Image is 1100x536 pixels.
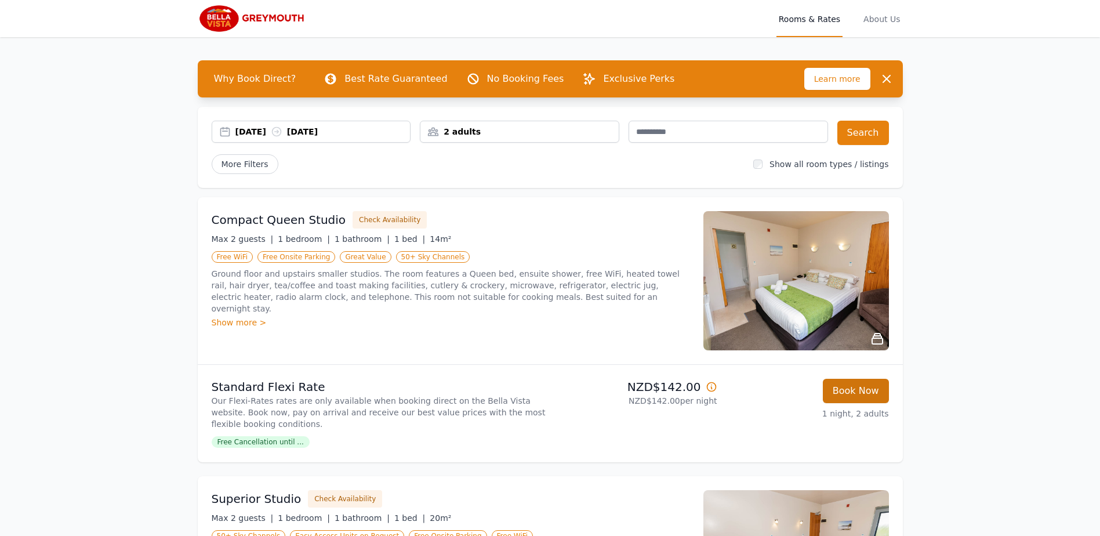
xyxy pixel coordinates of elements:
[205,67,306,90] span: Why Book Direct?
[235,126,411,137] div: [DATE] [DATE]
[212,154,278,174] span: More Filters
[212,395,546,430] p: Our Flexi-Rates rates are only available when booking direct on the Bella Vista website. Book now...
[212,251,253,263] span: Free WiFi
[487,72,564,86] p: No Booking Fees
[212,491,302,507] h3: Superior Studio
[212,212,346,228] h3: Compact Queen Studio
[837,121,889,145] button: Search
[420,126,619,137] div: 2 adults
[804,68,870,90] span: Learn more
[278,234,330,244] span: 1 bedroom |
[555,395,717,407] p: NZD$142.00 per night
[198,5,310,32] img: Bella Vista Greymouth
[823,379,889,403] button: Book Now
[257,251,335,263] span: Free Onsite Parking
[335,513,390,523] span: 1 bathroom |
[727,408,889,419] p: 1 night, 2 adults
[212,317,689,328] div: Show more >
[769,160,888,169] label: Show all room types / listings
[212,268,689,314] p: Ground floor and upstairs smaller studios. The room features a Queen bed, ensuite shower, free Wi...
[340,251,391,263] span: Great Value
[555,379,717,395] p: NZD$142.00
[212,436,310,448] span: Free Cancellation until ...
[394,513,425,523] span: 1 bed |
[278,513,330,523] span: 1 bedroom |
[396,251,470,263] span: 50+ Sky Channels
[344,72,447,86] p: Best Rate Guaranteed
[212,234,274,244] span: Max 2 guests |
[308,490,382,508] button: Check Availability
[353,211,427,229] button: Check Availability
[335,234,390,244] span: 1 bathroom |
[212,513,274,523] span: Max 2 guests |
[430,513,451,523] span: 20m²
[394,234,425,244] span: 1 bed |
[430,234,451,244] span: 14m²
[603,72,674,86] p: Exclusive Perks
[212,379,546,395] p: Standard Flexi Rate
